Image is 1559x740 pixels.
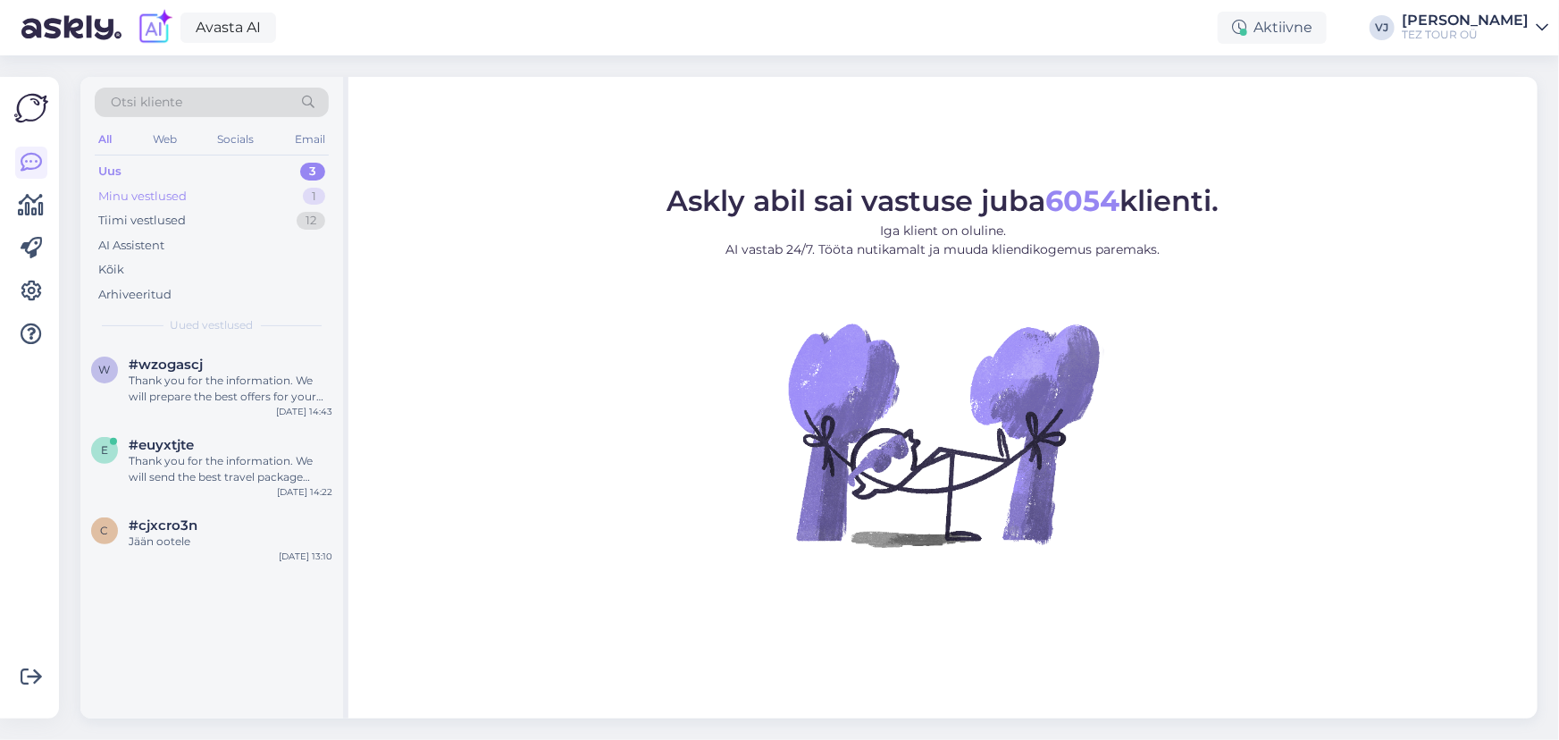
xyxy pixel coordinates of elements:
a: [PERSON_NAME]TEZ TOUR OÜ [1402,13,1548,42]
div: 1 [303,188,325,206]
div: Jään ootele [129,534,332,550]
div: [PERSON_NAME] [1402,13,1529,28]
div: 12 [297,212,325,230]
div: [DATE] 13:10 [279,550,332,563]
div: Aktiivne [1218,12,1327,44]
span: e [101,443,108,457]
div: Arhiveeritud [98,286,172,304]
a: Avasta AI [180,13,276,43]
div: Thank you for the information. We will prepare the best offers for your trip to [GEOGRAPHIC_DATA]... [129,373,332,405]
p: Iga klient on oluline. AI vastab 24/7. Tööta nutikamalt ja muuda kliendikogemus paremaks. [667,222,1220,259]
span: #cjxcro3n [129,517,197,534]
img: Askly Logo [14,91,48,125]
div: Minu vestlused [98,188,187,206]
span: Otsi kliente [111,93,182,112]
span: Uued vestlused [171,317,254,333]
div: Thank you for the information. We will send the best travel package offers for Egypt to your emai... [129,453,332,485]
div: [DATE] 14:22 [277,485,332,499]
div: Tiimi vestlused [98,212,186,230]
div: Web [149,128,180,151]
div: Socials [214,128,257,151]
span: w [99,363,111,376]
div: Email [291,128,329,151]
span: Askly abil sai vastuse juba klienti. [667,183,1220,218]
div: VJ [1370,15,1395,40]
div: TEZ TOUR OÜ [1402,28,1529,42]
div: All [95,128,115,151]
div: [DATE] 14:43 [276,405,332,418]
div: Kõik [98,261,124,279]
img: explore-ai [136,9,173,46]
img: No Chat active [783,273,1104,595]
div: Uus [98,163,122,181]
span: #wzogascj [129,357,203,373]
span: c [101,524,109,537]
div: AI Assistent [98,237,164,255]
span: #euyxtjte [129,437,194,453]
div: 3 [300,163,325,181]
b: 6054 [1046,183,1120,218]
